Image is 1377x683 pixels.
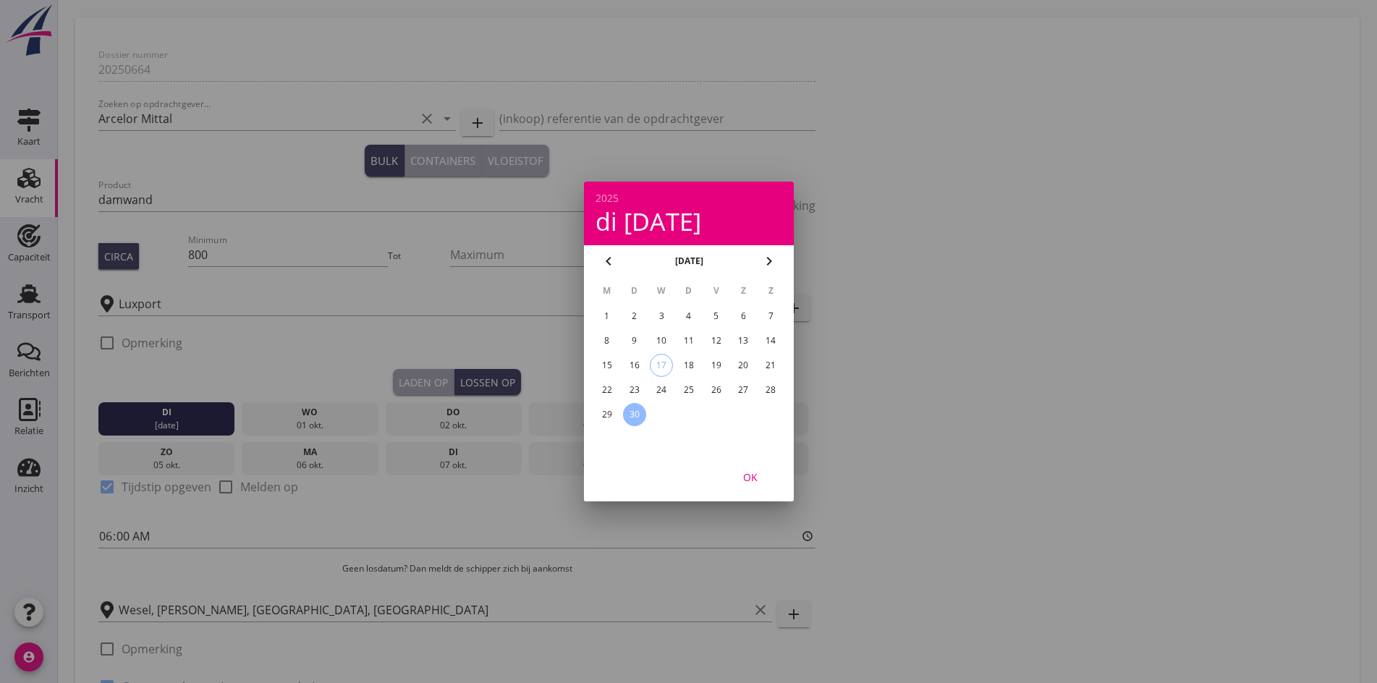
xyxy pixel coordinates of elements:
button: 25 [677,378,700,402]
button: 22 [595,378,618,402]
button: 11 [677,329,700,352]
button: [DATE] [670,250,707,272]
button: 16 [622,354,645,377]
div: OK [730,470,771,485]
button: 17 [650,354,673,377]
button: 24 [650,378,673,402]
button: 8 [595,329,618,352]
div: 2025 [596,193,782,203]
button: 12 [704,329,727,352]
button: 5 [704,305,727,328]
th: D [621,279,647,303]
th: M [594,279,620,303]
th: Z [730,279,756,303]
button: 3 [650,305,673,328]
button: 10 [650,329,673,352]
i: chevron_right [760,253,778,270]
button: 21 [759,354,782,377]
button: 15 [595,354,618,377]
button: 4 [677,305,700,328]
button: 2 [622,305,645,328]
button: 30 [622,403,645,426]
div: di [DATE] [596,209,782,234]
button: 23 [622,378,645,402]
button: 27 [732,378,755,402]
button: 7 [759,305,782,328]
button: 18 [677,354,700,377]
th: D [676,279,702,303]
button: 9 [622,329,645,352]
button: 20 [732,354,755,377]
button: 14 [759,329,782,352]
th: V [703,279,729,303]
button: 29 [595,403,618,426]
i: chevron_left [600,253,617,270]
button: 19 [704,354,727,377]
button: 28 [759,378,782,402]
button: 6 [732,305,755,328]
th: W [648,279,674,303]
div: 17 [651,355,672,376]
button: 26 [704,378,727,402]
button: OK [719,464,782,490]
button: 1 [595,305,618,328]
th: Z [758,279,784,303]
button: 13 [732,329,755,352]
